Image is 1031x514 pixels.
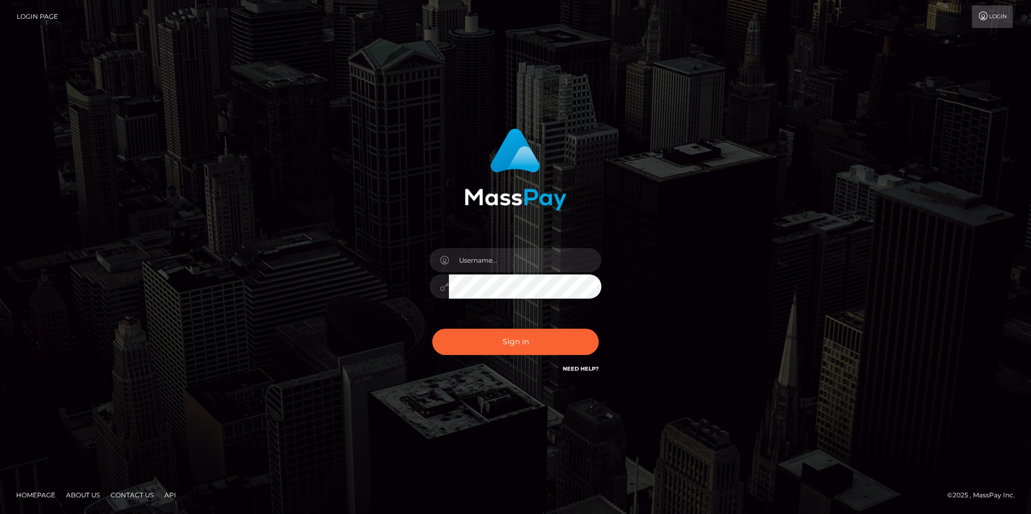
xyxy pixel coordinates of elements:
[12,487,60,503] a: Homepage
[17,5,58,28] a: Login Page
[160,487,180,503] a: API
[449,248,601,272] input: Username...
[947,489,1023,501] div: © 2025 , MassPay Inc.
[972,5,1013,28] a: Login
[432,329,599,355] button: Sign in
[106,487,158,503] a: Contact Us
[62,487,104,503] a: About Us
[563,365,599,372] a: Need Help?
[464,128,567,211] img: MassPay Login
